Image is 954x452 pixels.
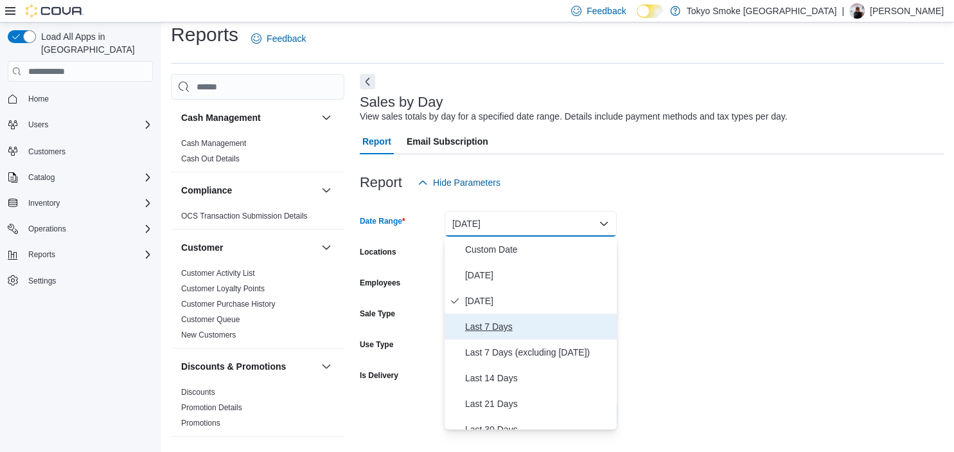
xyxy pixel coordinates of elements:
[181,284,265,293] a: Customer Loyalty Points
[445,237,617,429] div: Select listbox
[23,221,153,237] span: Operations
[181,269,255,278] a: Customer Activity List
[181,284,265,294] span: Customer Loyalty Points
[171,384,344,436] div: Discounts & Promotions
[465,345,612,360] span: Last 7 Days (excluding [DATE])
[181,360,316,373] button: Discounts & Promotions
[23,273,153,289] span: Settings
[181,418,220,428] span: Promotions
[28,224,66,234] span: Operations
[181,241,223,254] h3: Customer
[412,170,506,195] button: Hide Parameters
[181,299,276,309] span: Customer Purchase History
[23,143,153,159] span: Customers
[465,242,612,257] span: Custom Date
[181,241,316,254] button: Customer
[465,293,612,309] span: [DATE]
[319,359,334,374] button: Discounts & Promotions
[8,84,153,323] nav: Complex example
[181,154,240,164] span: Cash Out Details
[23,247,60,262] button: Reports
[181,402,242,413] span: Promotion Details
[3,271,158,290] button: Settings
[3,168,158,186] button: Catalog
[181,300,276,309] a: Customer Purchase History
[171,266,344,348] div: Customer
[23,221,71,237] button: Operations
[360,339,393,350] label: Use Type
[3,141,158,160] button: Customers
[360,74,375,89] button: Next
[360,247,396,257] label: Locations
[319,240,334,255] button: Customer
[28,120,48,130] span: Users
[181,154,240,163] a: Cash Out Details
[433,176,500,189] span: Hide Parameters
[360,309,395,319] label: Sale Type
[465,319,612,334] span: Last 7 Days
[849,3,865,19] div: Glenn Cook
[181,184,232,197] h3: Compliance
[23,195,65,211] button: Inventory
[465,370,612,386] span: Last 14 Days
[28,94,49,104] span: Home
[181,138,246,149] span: Cash Management
[28,147,66,157] span: Customers
[28,276,56,286] span: Settings
[23,273,61,289] a: Settings
[687,3,837,19] p: Tokyo Smoke [GEOGRAPHIC_DATA]
[181,139,246,148] a: Cash Management
[23,170,153,185] span: Catalog
[181,111,261,124] h3: Cash Management
[181,403,242,412] a: Promotion Details
[23,195,153,211] span: Inventory
[181,388,215,397] a: Discounts
[181,315,240,324] a: Customer Queue
[23,144,71,159] a: Customers
[360,370,398,381] label: Is Delivery
[23,170,60,185] button: Catalog
[181,184,316,197] button: Compliance
[465,396,612,411] span: Last 21 Days
[465,422,612,437] span: Last 30 Days
[181,419,220,428] a: Promotions
[587,5,626,17] span: Feedback
[171,22,238,48] h1: Reports
[181,387,215,397] span: Discounts
[28,198,60,208] span: Inventory
[181,111,316,124] button: Cash Management
[319,110,334,125] button: Cash Management
[23,91,153,107] span: Home
[26,5,84,17] img: Cova
[360,216,405,226] label: Date Range
[23,91,54,107] a: Home
[362,129,391,154] span: Report
[445,211,617,237] button: [DATE]
[181,330,236,339] a: New Customers
[28,249,55,260] span: Reports
[870,3,944,19] p: [PERSON_NAME]
[23,117,53,132] button: Users
[360,175,402,190] h3: Report
[637,5,664,18] input: Dark Mode
[23,117,153,132] span: Users
[171,136,344,172] div: Cash Management
[319,183,334,198] button: Compliance
[360,95,443,110] h3: Sales by Day
[181,330,236,340] span: New Customers
[23,247,153,262] span: Reports
[360,278,400,288] label: Employees
[36,30,153,56] span: Load All Apps in [GEOGRAPHIC_DATA]
[246,26,311,51] a: Feedback
[171,208,344,229] div: Compliance
[3,246,158,264] button: Reports
[267,32,306,45] span: Feedback
[3,194,158,212] button: Inventory
[3,220,158,238] button: Operations
[465,267,612,283] span: [DATE]
[181,314,240,325] span: Customer Queue
[181,212,308,221] a: OCS Transaction Submission Details
[181,211,308,221] span: OCS Transaction Submission Details
[3,89,158,108] button: Home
